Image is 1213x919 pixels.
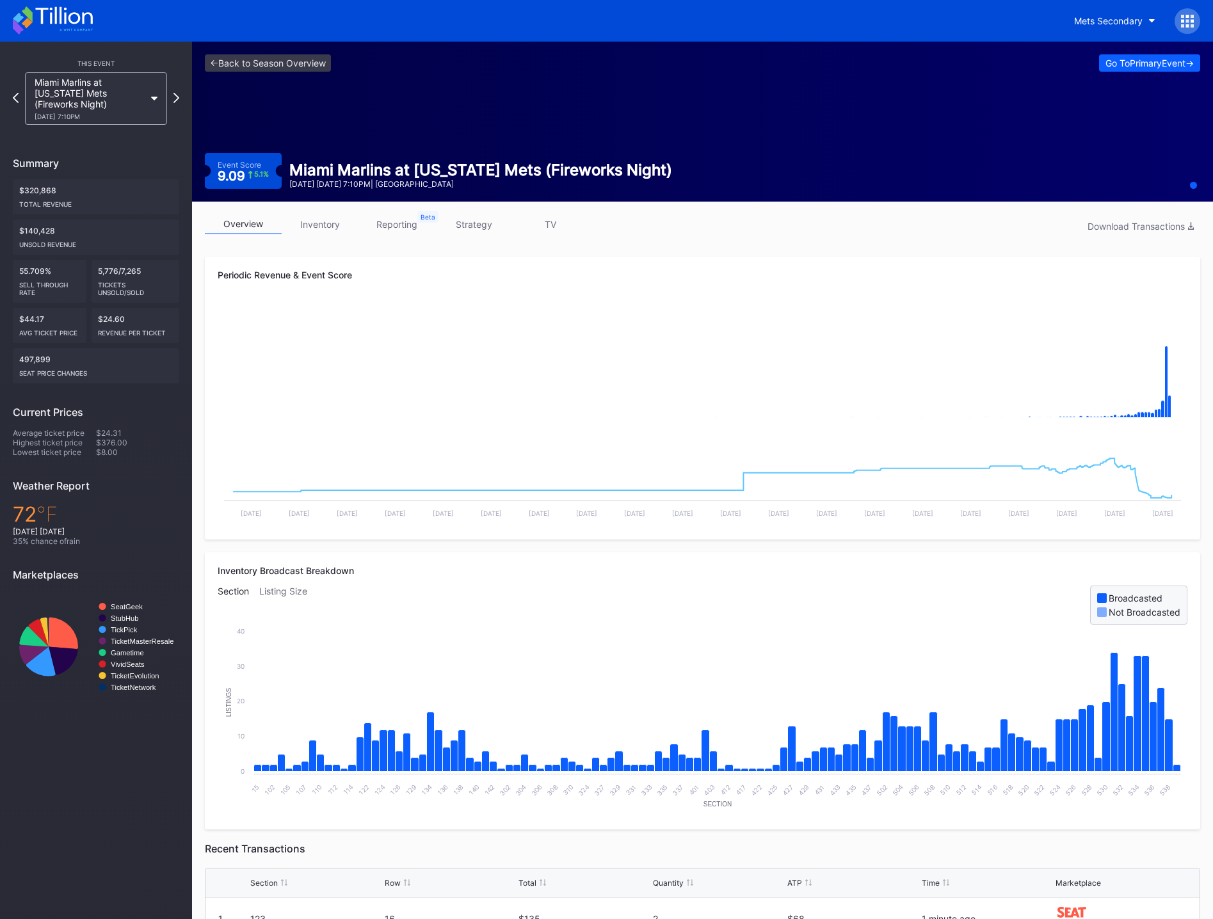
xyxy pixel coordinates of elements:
text: 110 [310,783,323,796]
text: 136 [436,783,449,797]
text: Listings [225,687,232,717]
button: Download Transactions [1081,218,1200,235]
div: Total Revenue [19,195,173,208]
text: 138 [451,783,465,797]
text: 122 [357,783,371,797]
div: $376.00 [96,438,179,447]
div: 55.709% [13,260,86,303]
div: Quantity [653,878,684,888]
text: 435 [844,783,857,797]
text: [DATE] [1008,509,1029,517]
text: [DATE] [337,509,358,517]
a: inventory [282,214,358,234]
text: 520 [1016,783,1030,797]
div: Time [922,878,940,888]
text: 304 [514,783,527,797]
div: Weather Report [13,479,179,492]
div: Highest ticket price [13,438,96,447]
text: [DATE] [624,509,645,517]
text: 522 [1032,783,1046,797]
div: [DATE] [DATE] [13,527,179,536]
div: Not Broadcasted [1109,607,1180,618]
text: 508 [922,783,936,797]
text: 140 [467,783,481,797]
div: 497,899 [13,348,179,383]
div: Download Transactions [1088,221,1194,232]
text: 329 [608,783,622,797]
text: 504 [891,783,904,797]
text: 0 [241,767,245,775]
text: [DATE] [289,509,310,517]
div: Miami Marlins at [US_STATE] Mets (Fireworks Night) [289,161,672,179]
text: 324 [577,783,590,797]
text: 107 [294,783,308,797]
text: 437 [860,783,873,797]
div: Mets Secondary [1074,15,1143,26]
text: [DATE] [1056,509,1077,517]
text: 510 [938,783,952,797]
text: 327 [593,783,606,797]
text: 30 [237,662,245,670]
div: Sell Through Rate [19,276,80,296]
text: 427 [781,783,794,797]
text: VividSeats [111,660,145,668]
div: 9.09 [218,170,269,182]
div: $44.17 [13,308,86,343]
text: 15 [250,783,261,794]
div: Row [385,878,401,888]
div: [DATE] 7:10PM [35,113,145,120]
text: 514 [970,783,983,797]
a: overview [205,214,282,234]
text: 422 [750,783,763,797]
text: 134 [420,783,433,797]
text: 142 [483,783,497,797]
text: 526 [1064,783,1077,797]
text: 425 [766,783,779,797]
text: [DATE] [481,509,502,517]
text: 308 [545,783,559,797]
div: 72 [13,502,179,527]
text: SeatGeek [111,603,143,611]
div: Periodic Revenue & Event Score [218,269,1187,280]
text: 102 [263,783,277,797]
text: TickPick [111,626,138,634]
div: Marketplace [1056,878,1101,888]
text: 10 [237,732,245,740]
div: Revenue per ticket [98,324,173,337]
text: [DATE] [720,509,741,517]
text: [DATE] [912,509,933,517]
div: Total [518,878,536,888]
text: [DATE] [433,509,454,517]
text: 417 [734,783,748,797]
div: Section [218,586,259,625]
text: TicketMasterResale [111,637,173,645]
div: ATP [787,878,802,888]
div: $140,428 [13,220,179,255]
div: $24.31 [96,428,179,438]
text: [DATE] [960,509,981,517]
text: 112 [326,783,339,796]
div: Current Prices [13,406,179,419]
text: 512 [954,783,968,797]
div: Average ticket price [13,428,96,438]
text: 528 [1079,783,1093,797]
div: 5,776/7,265 [92,260,179,303]
div: Broadcasted [1109,593,1162,603]
div: Avg ticket price [19,324,80,337]
button: Mets Secondary [1064,9,1165,33]
text: Gametime [111,649,144,657]
text: Section [703,801,732,808]
text: [DATE] [672,509,693,517]
div: seat price changes [19,364,173,377]
text: 518 [1001,783,1015,797]
text: 302 [498,783,511,797]
text: 335 [655,783,669,797]
text: TicketEvolution [111,672,159,680]
text: 506 [906,783,920,797]
text: StubHub [111,614,139,622]
button: Go ToPrimaryEvent-> [1099,54,1200,72]
a: strategy [435,214,512,234]
text: 530 [1095,783,1109,797]
text: 538 [1158,783,1171,797]
div: Event Score [218,160,261,170]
